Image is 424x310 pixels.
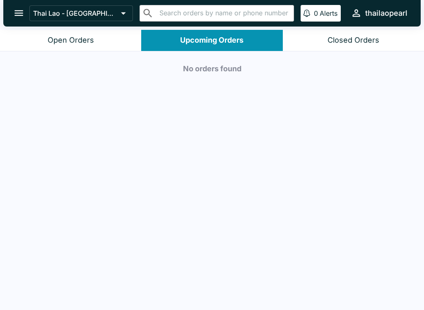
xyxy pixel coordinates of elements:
[157,7,290,19] input: Search orders by name or phone number
[33,9,118,17] p: Thai Lao - [GEOGRAPHIC_DATA]
[29,5,133,21] button: Thai Lao - [GEOGRAPHIC_DATA]
[365,8,407,18] div: thailaopearl
[320,9,337,17] p: Alerts
[347,4,411,22] button: thailaopearl
[314,9,318,17] p: 0
[328,36,379,45] div: Closed Orders
[180,36,243,45] div: Upcoming Orders
[48,36,94,45] div: Open Orders
[8,2,29,24] button: open drawer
